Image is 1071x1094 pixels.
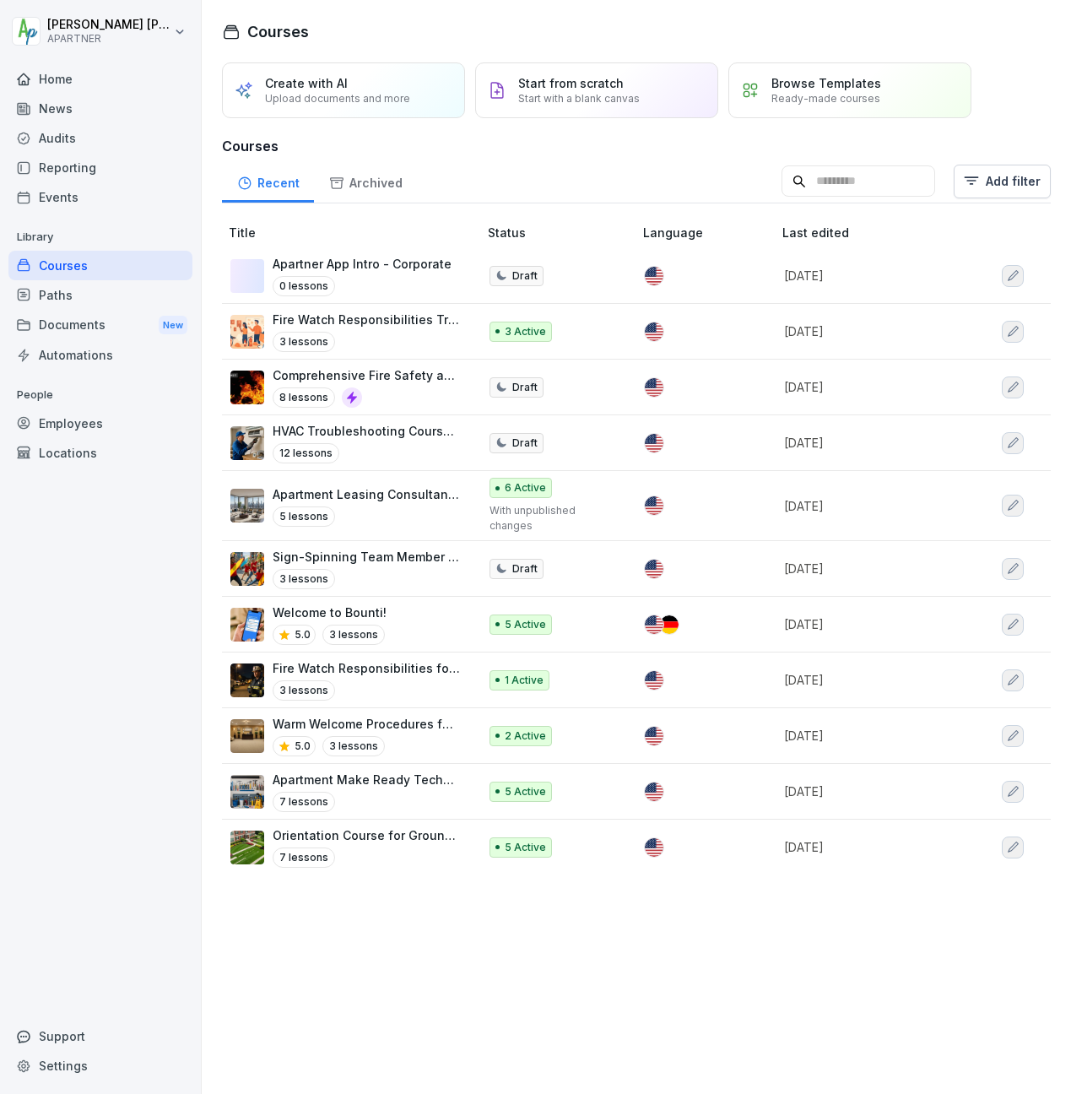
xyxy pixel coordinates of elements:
[222,160,314,203] a: Recent
[230,608,264,642] img: xh3bnih80d1pxcetv9zsuevg.png
[784,783,961,800] p: [DATE]
[273,680,335,701] p: 3 lessons
[645,496,663,515] img: us.svg
[265,76,348,90] p: Create with AI
[247,20,309,43] h1: Courses
[230,775,264,809] img: cj4myhx9slrmm4n5k3v423lm.png
[273,332,335,352] p: 3 lessons
[512,380,538,395] p: Draft
[784,615,961,633] p: [DATE]
[8,438,192,468] a: Locations
[784,838,961,856] p: [DATE]
[273,826,461,844] p: Orientation Course for Groundskeeper Safety and Maintenance
[784,322,961,340] p: [DATE]
[784,497,961,515] p: [DATE]
[8,251,192,280] a: Courses
[645,267,663,285] img: us.svg
[784,560,961,577] p: [DATE]
[488,224,637,241] p: Status
[518,76,624,90] p: Start from scratch
[512,436,538,451] p: Draft
[660,615,679,634] img: de.svg
[505,728,546,744] p: 2 Active
[8,340,192,370] a: Automations
[295,739,311,754] p: 5.0
[230,426,264,460] img: ge08g5x6kospyztwi21h8wa4.png
[273,569,335,589] p: 3 lessons
[8,280,192,310] a: Paths
[512,561,538,577] p: Draft
[8,409,192,438] a: Employees
[490,503,617,533] p: With unpublished changes
[8,182,192,212] a: Events
[273,311,461,328] p: Fire Watch Responsibilities Training
[230,315,264,349] img: h37bjt4bvpoadzwqiwjtfndf.png
[505,673,544,688] p: 1 Active
[784,378,961,396] p: [DATE]
[8,94,192,123] a: News
[645,838,663,857] img: us.svg
[229,224,481,241] p: Title
[230,663,264,697] img: xk5h7j10xektbv7ren9ncvmt.png
[322,625,385,645] p: 3 lessons
[273,387,335,408] p: 8 lessons
[505,617,546,632] p: 5 Active
[645,783,663,801] img: us.svg
[643,224,775,241] p: Language
[505,840,546,855] p: 5 Active
[645,615,663,634] img: us.svg
[230,552,264,586] img: i3tx2sfo9pdu4fah2w8v8v7y.png
[645,378,663,397] img: us.svg
[8,153,192,182] div: Reporting
[273,604,387,621] p: Welcome to Bounti!
[222,136,1051,156] h3: Courses
[505,784,546,799] p: 5 Active
[8,64,192,94] a: Home
[645,727,663,745] img: us.svg
[273,276,335,296] p: 0 lessons
[273,792,335,812] p: 7 lessons
[8,1051,192,1080] a: Settings
[8,382,192,409] p: People
[8,1021,192,1051] div: Support
[505,324,546,339] p: 3 Active
[230,371,264,404] img: foxua5kpv17jml0j7mk1esed.png
[159,316,187,335] div: New
[784,727,961,745] p: [DATE]
[322,736,385,756] p: 3 lessons
[230,831,264,864] img: qj7lukipq1gzpoku5a7q73u1.png
[782,224,982,241] p: Last edited
[273,771,461,788] p: Apartment Make Ready Technician Training
[273,422,461,440] p: HVAC Troubleshooting Course for Apartment Maintenance Technicians
[645,671,663,690] img: us.svg
[505,480,546,496] p: 6 Active
[645,322,663,341] img: us.svg
[273,366,461,384] p: Comprehensive Fire Safety and Risk Management
[230,719,264,753] img: h404zdmn8ihnbl6g398jfz68.png
[273,485,461,503] p: Apartment Leasing Consultant Training
[8,310,192,341] div: Documents
[273,715,461,733] p: Warm Welcome Procedures for Sales Associates
[273,659,461,677] p: Fire Watch Responsibilities for Apartment Communities
[784,267,961,284] p: [DATE]
[273,548,461,566] p: Sign-Spinning Team Member Essentials
[8,224,192,251] p: Library
[8,123,192,153] div: Audits
[512,268,538,284] p: Draft
[771,76,881,90] p: Browse Templates
[784,434,961,452] p: [DATE]
[295,627,311,642] p: 5.0
[771,92,880,105] p: Ready-made courses
[273,443,339,463] p: 12 lessons
[273,848,335,868] p: 7 lessons
[230,489,264,523] img: jco9827bzekxg8sgu9pkyqzc.png
[314,160,417,203] a: Archived
[273,506,335,527] p: 5 lessons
